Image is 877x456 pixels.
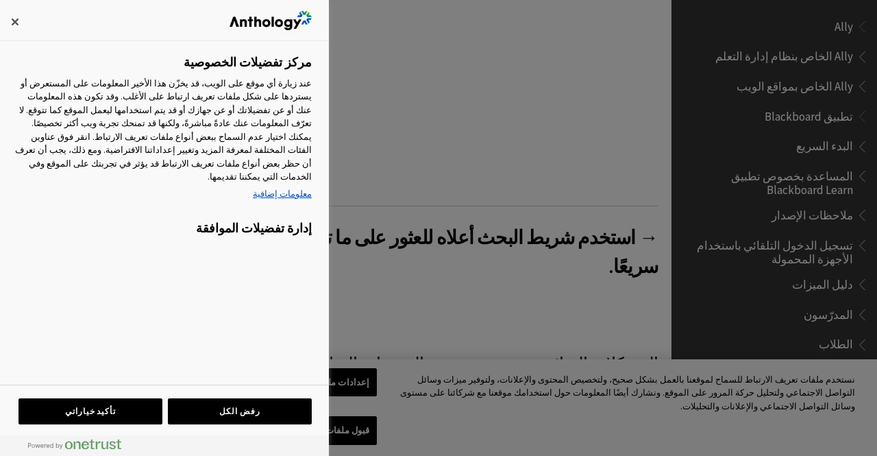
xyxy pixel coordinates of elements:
button: رفض الكل [168,398,312,424]
a: مزيد من المعلومات حول خصوصيتك, يفتح في علامة تبويب جديدة [12,187,312,201]
h2: مركز تفضيلات الخصوصية [184,55,312,70]
button: تأكيد خياراتي [18,398,162,424]
a: Powered by OneTrust يفتح في علامة تبويب جديدة [17,439,121,456]
div: شعار الشركة [230,7,312,34]
img: Powered by OneTrust يفتح في علامة تبويب جديدة [28,439,121,450]
h3: إدارة تفضيلات الموافقة [12,221,312,243]
div: عند زيارة أي موقع على الويب، قد يخزّن هذا الأخير المعلومات على المستعرض أو يستردها على شكل ملفات ... [12,77,312,204]
img: شعار الشركة [230,11,312,30]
